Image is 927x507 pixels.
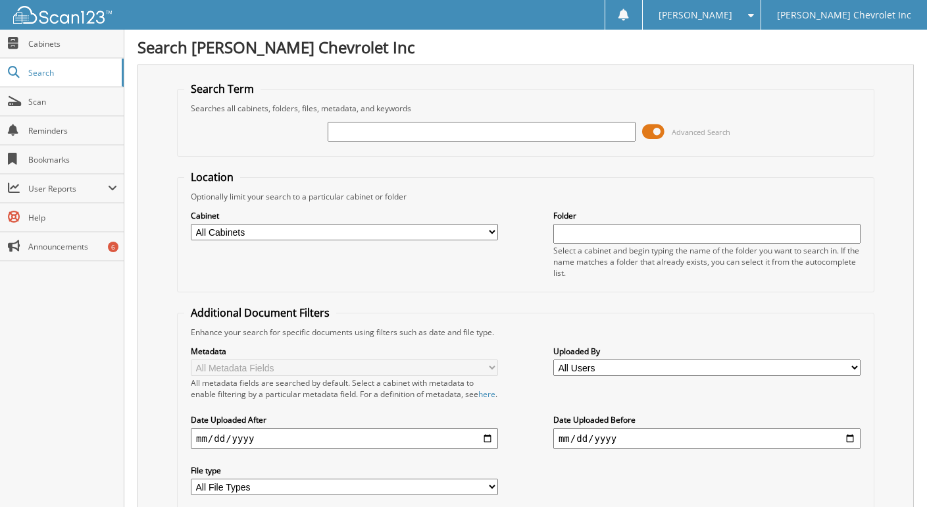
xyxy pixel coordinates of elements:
label: Cabinet [191,210,498,221]
label: Folder [553,210,861,221]
span: Cabinets [28,38,117,49]
h1: Search [PERSON_NAME] Chevrolet Inc [138,36,914,58]
label: Uploaded By [553,346,861,357]
div: Enhance your search for specific documents using filters such as date and file type. [184,327,867,338]
span: Search [28,67,115,78]
div: Searches all cabinets, folders, files, metadata, and keywords [184,103,867,114]
img: scan123-logo-white.svg [13,6,112,24]
div: 6 [108,242,118,252]
label: Metadata [191,346,498,357]
span: Scan [28,96,117,107]
a: here [478,388,495,400]
legend: Location [184,170,240,184]
legend: Search Term [184,82,261,96]
div: Select a cabinet and begin typing the name of the folder you want to search in. If the name match... [553,245,861,279]
legend: Additional Document Filters [184,306,336,320]
input: start [191,428,498,449]
span: User Reports [28,183,108,194]
label: Date Uploaded After [191,414,498,425]
span: Reminders [28,125,117,136]
label: Date Uploaded Before [553,414,861,425]
span: Advanced Search [672,127,730,137]
span: Bookmarks [28,154,117,165]
label: File type [191,465,498,476]
div: Optionally limit your search to a particular cabinet or folder [184,191,867,202]
input: end [553,428,861,449]
span: Help [28,212,117,223]
span: Announcements [28,241,117,252]
span: [PERSON_NAME] Chevrolet Inc [777,11,911,19]
div: All metadata fields are searched by default. Select a cabinet with metadata to enable filtering b... [191,377,498,400]
span: [PERSON_NAME] [659,11,732,19]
